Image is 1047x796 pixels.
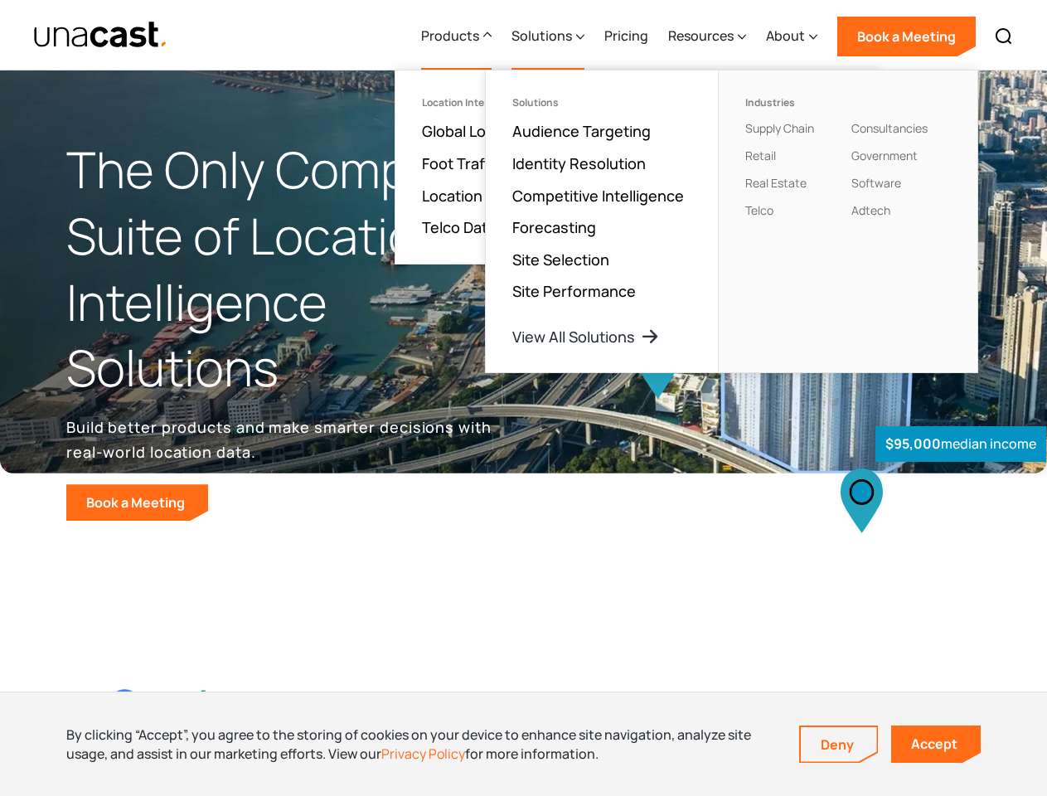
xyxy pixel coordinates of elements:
a: Location Insights Platform [422,186,606,206]
a: Consultancies [851,120,928,136]
a: Retail [745,148,776,163]
div: Products [421,2,492,70]
strong: $95,000 [885,434,941,453]
a: Adtech [851,202,890,218]
a: Audience Targeting [512,121,651,141]
img: Search icon [994,27,1014,46]
a: View All Solutions [512,327,660,347]
a: Forecasting [512,217,596,237]
div: Solutions [511,2,584,70]
div: About [766,2,817,70]
div: Resources [668,26,734,46]
a: Telco Data Processing [422,217,579,237]
a: Telco [745,202,773,218]
div: Resources [668,2,746,70]
img: Unacast text logo [33,21,168,50]
a: Real Estate [745,175,807,191]
a: Identity Resolution [512,153,646,173]
a: Government [851,148,918,163]
a: home [33,21,168,50]
div: Location Intelligence [422,97,521,109]
a: Site Selection [512,250,609,269]
a: Accept [891,726,981,763]
img: Harvard U logo [644,689,760,729]
nav: Products [395,70,881,265]
a: Software [851,175,901,191]
div: median income [875,426,1046,462]
a: Privacy Policy [381,745,465,763]
img: BCG logo [466,685,582,732]
div: Products [421,26,479,46]
div: About [766,26,805,46]
a: Book a Meeting [837,17,976,56]
a: Pricing [604,2,648,70]
nav: Solutions [485,70,978,373]
h1: The Only Complete Suite of Location Intelligence Solutions [66,137,524,401]
div: By clicking “Accept”, you agree to the storing of cookies on your device to enhance site navigati... [66,726,774,763]
a: Global Location Data [422,121,565,141]
a: Competitive Intelligence [512,186,684,206]
p: Build better products and make smarter decisions with real-world location data. [66,415,497,464]
div: Solutions [512,97,691,109]
div: Industries [745,97,845,109]
a: Supply Chain [745,120,814,136]
a: Foot Traffic Data [422,153,536,173]
a: Site Performance [512,281,636,301]
div: Solutions [511,26,572,46]
a: Book a Meeting [66,484,208,521]
img: Google logo Color [109,689,225,728]
a: Deny [801,727,877,762]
